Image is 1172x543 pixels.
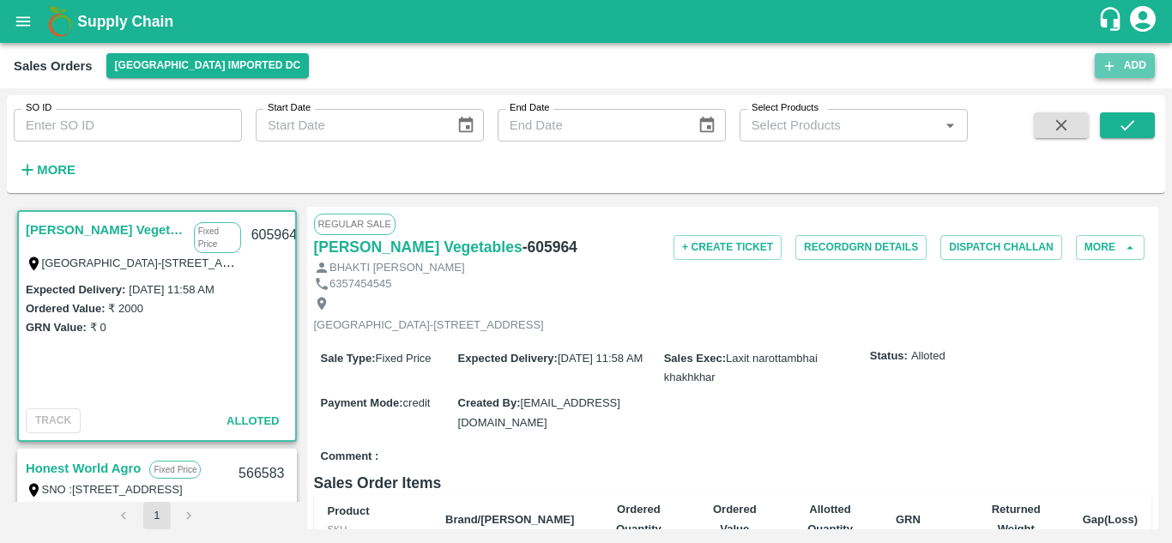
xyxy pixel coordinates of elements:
label: Status: [870,348,908,365]
button: RecordGRN Details [795,235,927,260]
b: Ordered Quantity [616,503,662,534]
a: Honest World Agro [26,457,141,480]
span: Laxit narottambhai khakhkhar [664,352,818,383]
b: Allotted Quantity [807,503,853,534]
a: [PERSON_NAME] Vegetables [26,219,185,241]
button: page 1 [143,502,171,529]
button: Choose date [450,109,482,142]
label: Comment : [321,449,379,465]
span: credit [403,396,431,409]
label: Ordered Value: [26,302,105,315]
b: Gap(Loss) [1083,513,1138,526]
label: [DATE] 11:58 AM [129,283,214,296]
label: Expected Delivery : [26,283,125,296]
h6: Sales Order Items [314,471,1152,495]
p: [GEOGRAPHIC_DATA]-[STREET_ADDRESS] [314,317,544,334]
div: 566583 [228,454,294,494]
span: [DATE] 11:58 AM [558,352,643,365]
button: Dispatch Challan [940,235,1062,260]
label: GRN Value: [26,321,87,334]
label: Expected Delivery : [458,352,558,365]
div: customer-support [1097,6,1127,37]
label: Sale Type : [321,352,376,365]
input: End Date [498,109,685,142]
p: Fixed Price [194,222,241,253]
p: Fixed Price [149,461,201,479]
label: ₹ 0 [90,321,106,334]
span: Alloted [227,414,279,427]
label: SO ID [26,101,51,115]
button: + Create Ticket [674,235,782,260]
button: Open [939,114,961,136]
p: BHAKTI [PERSON_NAME] [329,260,464,276]
span: Alloted [911,348,945,365]
b: Ordered Value [713,503,757,534]
label: Created By : [458,396,521,409]
input: Select Products [745,114,934,136]
nav: pagination navigation [108,502,206,529]
button: More [1076,235,1145,260]
label: [GEOGRAPHIC_DATA]-[STREET_ADDRESS] [42,256,272,269]
label: Select Products [752,101,819,115]
div: SKU [328,522,419,537]
div: Sales Orders [14,55,93,77]
input: Enter SO ID [14,109,242,142]
label: SNO :[STREET_ADDRESS] [42,483,183,496]
h6: - 605964 [523,235,577,259]
strong: More [37,163,76,177]
a: [PERSON_NAME] Vegetables [314,235,523,259]
button: Select DC [106,53,310,78]
input: Start Date [256,109,443,142]
label: End Date [510,101,549,115]
b: Product [328,504,370,517]
p: 6357454545 [329,276,391,293]
label: Start Date [268,101,311,115]
label: ₹ 2000 [108,302,143,315]
button: More [14,155,80,184]
span: Regular Sale [314,214,396,234]
label: Payment Mode : [321,396,403,409]
img: logo [43,4,77,39]
span: [EMAIL_ADDRESS][DOMAIN_NAME] [458,396,620,428]
div: account of current user [1127,3,1158,39]
b: Brand/[PERSON_NAME] [445,513,574,526]
b: GRN [896,513,921,526]
b: Supply Chain [77,13,173,30]
b: Returned Weight [992,503,1041,534]
button: Choose date [691,109,723,142]
button: open drawer [3,2,43,41]
label: Sales Exec : [664,352,726,365]
span: Fixed Price [376,352,432,365]
div: 605964 [241,215,307,256]
a: Supply Chain [77,9,1097,33]
button: Add [1095,53,1155,78]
